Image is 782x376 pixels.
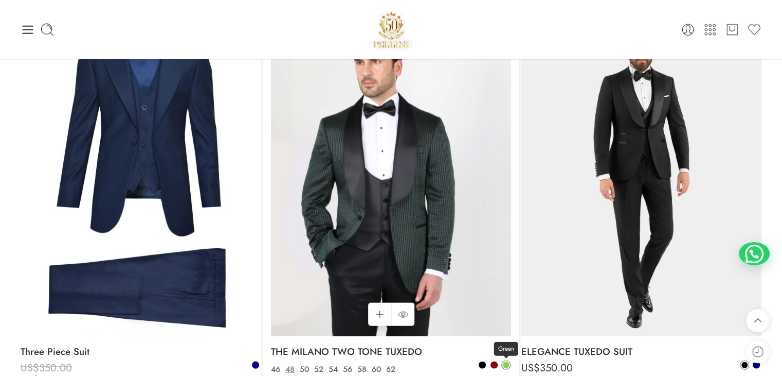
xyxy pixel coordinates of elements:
a: Login / Register [681,23,695,37]
a: Black [740,361,749,370]
bdi: 350.00 [521,361,573,375]
a: ELEGANCE TUXEDO SUIT [521,341,761,362]
a: 56 [340,364,355,375]
a: Wishlist [747,23,761,37]
bdi: 350.00 [21,361,72,375]
a: 52 [312,364,326,375]
a: Green [501,361,511,370]
a: Three Piece Suit [21,341,261,362]
a: 62 [384,364,398,375]
span: US$ [21,361,39,375]
a: 48 [283,364,297,375]
a: Pellini - [369,8,413,52]
a: THE MILANO TWO TONE TUXEDO [271,341,511,362]
a: 50 [297,364,312,375]
a: Select options for “THE MILANO TWO TONE TUXEDO” [368,303,391,326]
a: Navy [752,361,761,370]
a: Navy [251,361,260,370]
a: 54 [326,364,340,375]
a: 60 [369,364,384,375]
a: 58 [355,364,369,375]
span: Green [494,343,518,356]
span: US$ [521,361,540,375]
a: Black [478,361,487,370]
a: Cart [725,23,739,37]
img: Pellini [369,8,413,52]
bdi: 450.00 [271,361,323,375]
span: US$ [271,361,289,375]
a: 46 [268,364,283,375]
